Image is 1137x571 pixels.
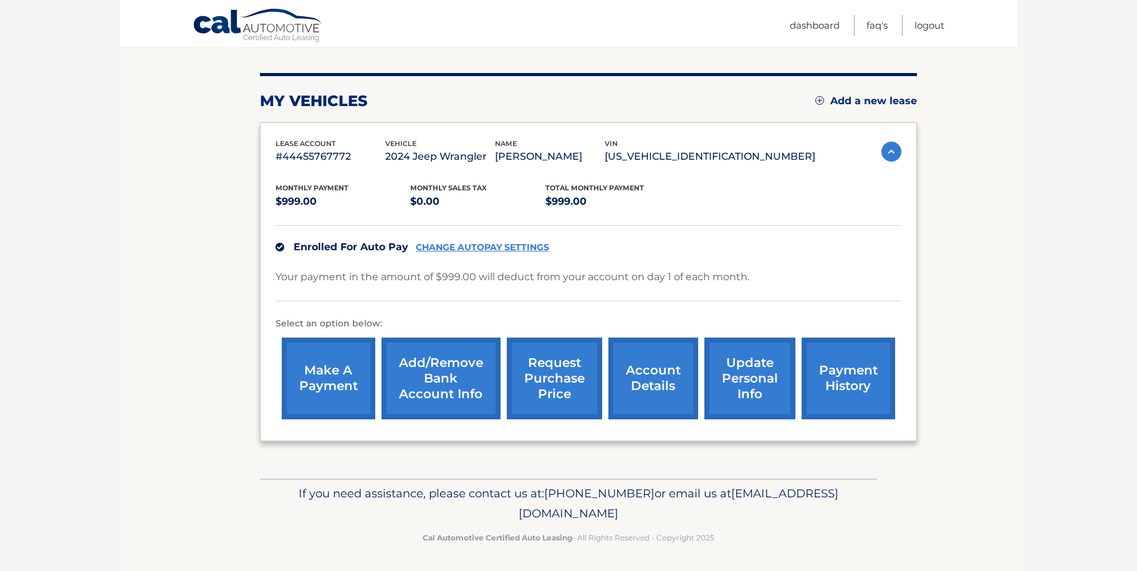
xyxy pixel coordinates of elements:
p: #44455767772 [276,148,385,165]
a: Add a new lease [815,95,917,107]
p: Your payment in the amount of $999.00 will deduct from your account on day 1 of each month. [276,268,749,286]
p: Select an option below: [276,316,901,331]
a: FAQ's [866,15,888,36]
p: [US_VEHICLE_IDENTIFICATION_NUMBER] [605,148,815,165]
span: Monthly sales Tax [411,183,487,192]
span: Monthly Payment [276,183,348,192]
p: $0.00 [411,193,546,210]
a: Logout [914,15,944,36]
p: - All Rights Reserved - Copyright 2025 [268,531,869,544]
a: request purchase price [507,338,602,419]
span: lease account [276,139,336,148]
a: Dashboard [790,15,840,36]
img: check.svg [276,243,284,251]
a: update personal info [704,338,795,419]
a: Add/Remove bank account info [381,338,501,419]
img: add.svg [815,96,824,105]
a: account details [608,338,698,419]
span: name [495,139,517,148]
span: [PHONE_NUMBER] [544,486,655,500]
span: Total Monthly Payment [545,183,644,192]
img: accordion-active.svg [881,142,901,162]
p: $999.00 [276,193,411,210]
p: 2024 Jeep Wrangler [385,148,495,165]
span: vin [605,139,618,148]
span: vehicle [385,139,416,148]
a: Cal Automotive [193,8,324,44]
p: If you need assistance, please contact us at: or email us at [268,484,869,524]
p: $999.00 [545,193,681,210]
p: [PERSON_NAME] [495,148,605,165]
span: Enrolled For Auto Pay [294,241,408,253]
a: CHANGE AUTOPAY SETTINGS [416,242,549,253]
a: make a payment [282,338,375,419]
a: payment history [802,338,895,419]
strong: Cal Automotive Certified Auto Leasing [423,533,572,542]
h2: my vehicles [260,92,368,110]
